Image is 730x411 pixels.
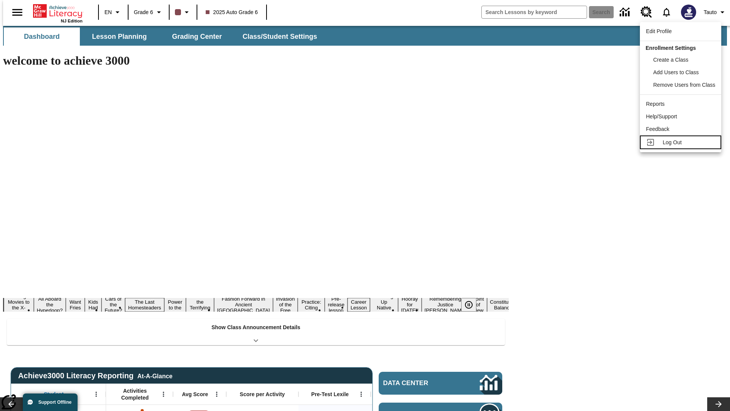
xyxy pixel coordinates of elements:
span: Reports [646,101,665,107]
span: Remove Users from Class [653,82,715,88]
span: Add Users to Class [653,69,699,75]
span: Feedback [646,126,669,132]
span: Create a Class [653,57,689,63]
span: Log Out [663,139,682,145]
span: Help/Support [646,113,677,119]
span: Enrollment Settings [646,45,696,51]
span: Edit Profile [646,28,672,34]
